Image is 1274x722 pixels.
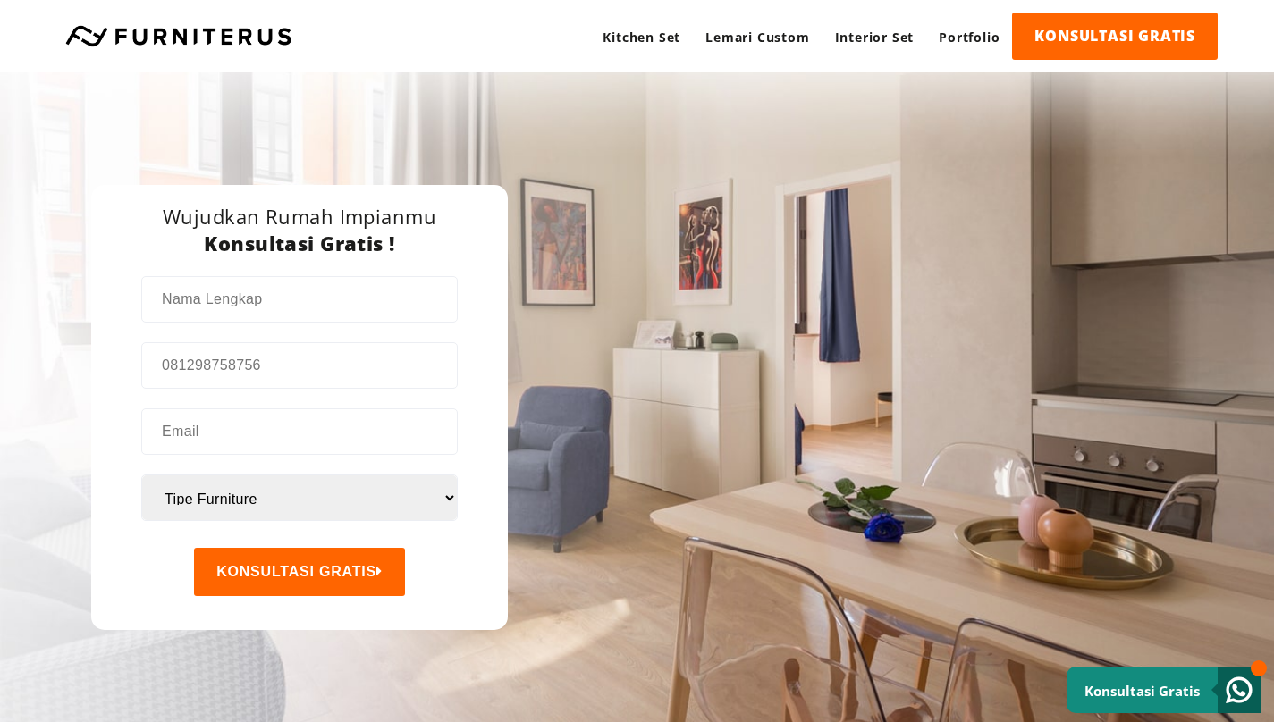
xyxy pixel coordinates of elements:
[1012,13,1218,60] a: KONSULTASI GRATIS
[1084,682,1200,700] small: Konsultasi Gratis
[141,203,458,230] h3: Wujudkan Rumah Impianmu
[141,230,458,256] h3: Konsultasi Gratis !
[1067,667,1261,713] a: Konsultasi Gratis
[926,13,1012,62] a: Portfolio
[590,13,693,62] a: Kitchen Set
[143,409,456,454] input: Email
[143,343,456,388] input: 081298758756
[143,277,456,322] input: Nama Lengkap
[823,13,927,62] a: Interior Set
[194,548,405,596] button: KONSULTASI GRATIS
[693,13,822,62] a: Lemari Custom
